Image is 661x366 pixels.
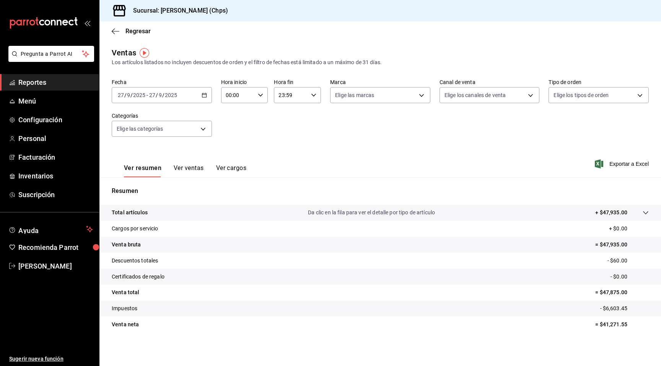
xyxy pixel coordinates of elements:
p: = $47,935.00 [595,241,649,249]
span: Sugerir nueva función [9,355,93,363]
label: Hora inicio [221,79,268,85]
button: Ver ventas [174,164,204,177]
button: Pregunta a Parrot AI [8,46,94,62]
span: Personal [18,133,93,144]
h3: Sucursal: [PERSON_NAME] (Chps) [127,6,228,15]
p: Descuentos totales [112,257,158,265]
button: Regresar [112,28,151,35]
button: Exportar a Excel [596,159,649,168]
span: Recomienda Parrot [18,242,93,253]
input: -- [158,92,162,98]
p: + $47,935.00 [595,209,627,217]
div: Los artículos listados no incluyen descuentos de orden y el filtro de fechas está limitado a un m... [112,58,649,66]
span: Suscripción [18,189,93,200]
input: -- [127,92,130,98]
span: Facturación [18,152,93,162]
p: Venta neta [112,321,139,329]
button: Ver cargos [216,164,247,177]
span: Elige las marcas [335,91,374,99]
span: / [124,92,127,98]
img: Tooltip marker [140,48,149,58]
a: Pregunta a Parrot AI [5,55,94,63]
span: Menú [18,96,93,106]
input: ---- [133,92,146,98]
p: = $47,875.00 [595,288,649,296]
p: - $60.00 [607,257,649,265]
label: Tipo de orden [549,79,649,85]
button: Ver resumen [124,164,161,177]
input: -- [149,92,156,98]
p: Impuestos [112,304,137,313]
p: Venta total [112,288,139,296]
span: / [130,92,133,98]
p: - $6,603.45 [600,304,649,313]
span: - [147,92,148,98]
label: Categorías [112,113,212,118]
label: Fecha [112,79,212,85]
p: Certificados de regalo [112,273,164,281]
p: + $0.00 [609,225,649,233]
span: / [156,92,158,98]
span: Configuración [18,115,93,125]
span: Elige los tipos de orden [554,91,609,99]
p: - $0.00 [611,273,649,281]
div: navigation tabs [124,164,246,177]
label: Hora fin [274,79,321,85]
div: Ventas [112,47,136,58]
p: Da clic en la fila para ver el detalle por tipo de artículo [308,209,435,217]
label: Canal de venta [440,79,540,85]
span: Elige las categorías [117,125,163,133]
p: Cargos por servicio [112,225,158,233]
span: Reportes [18,77,93,87]
label: Marca [330,79,430,85]
input: ---- [164,92,177,98]
span: [PERSON_NAME] [18,261,93,271]
span: Elige los canales de venta [444,91,506,99]
span: / [162,92,164,98]
span: Regresar [125,28,151,35]
span: Inventarios [18,171,93,181]
p: Resumen [112,186,649,196]
input: -- [117,92,124,98]
p: = $41,271.55 [595,321,649,329]
span: Ayuda [18,225,83,234]
button: open_drawer_menu [84,20,90,26]
p: Total artículos [112,209,148,217]
span: Pregunta a Parrot AI [21,50,82,58]
p: Venta bruta [112,241,141,249]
